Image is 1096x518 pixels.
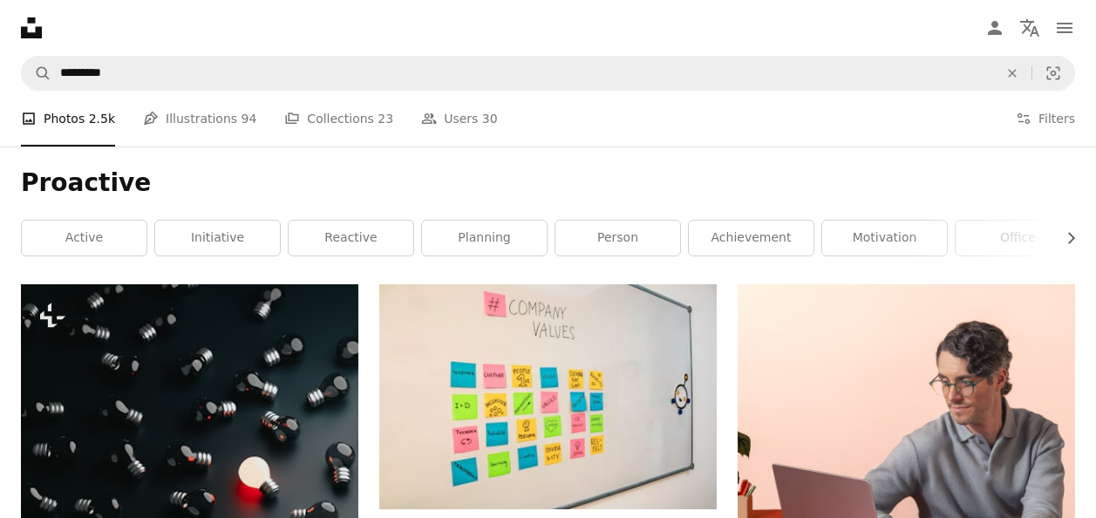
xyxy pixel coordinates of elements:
button: Visual search [1032,57,1074,90]
a: active [22,221,146,256]
button: scroll list to the right [1055,221,1075,256]
img: a white board with post it notes on it [379,284,717,509]
form: Find visuals sitewide [21,56,1075,91]
a: Illustrations 94 [143,91,256,147]
button: Clear [993,57,1031,90]
button: Language [1012,10,1047,45]
span: 94 [242,109,257,128]
a: Log in / Sign up [977,10,1012,45]
a: Users 30 [421,91,498,147]
a: reactive [289,221,413,256]
a: Collections 23 [284,91,393,147]
a: office [956,221,1080,256]
a: Home — Unsplash [21,17,42,38]
a: initiative [155,221,280,256]
button: Filters [1016,91,1075,147]
span: 23 [378,109,393,128]
span: 30 [482,109,498,128]
h1: Proactive [21,167,1075,199]
a: achievement [689,221,813,256]
a: planning [422,221,547,256]
button: Search Unsplash [22,57,51,90]
a: a light bulb surrounded by many black ones [21,494,358,510]
button: Menu [1047,10,1082,45]
a: motivation [822,221,947,256]
a: a white board with post it notes on it [379,389,717,405]
a: person [555,221,680,256]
